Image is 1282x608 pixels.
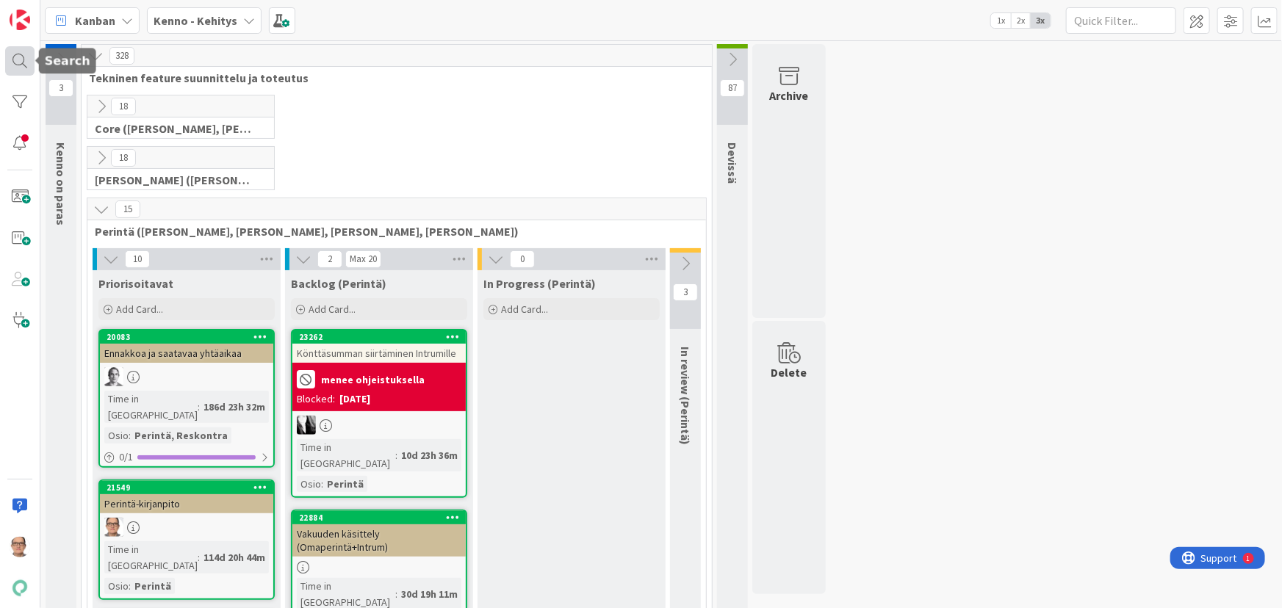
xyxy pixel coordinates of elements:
[45,54,90,68] h5: Search
[98,329,275,468] a: 20083Ennakkoa ja saatavaa yhtäaikaaPHTime in [GEOGRAPHIC_DATA]:186d 23h 32mOsio:Perintä, Reskontr...
[98,479,275,600] a: 21549Perintä-kirjanpitoPKTime in [GEOGRAPHIC_DATA]:114d 20h 44mOsio:Perintä
[350,256,377,263] div: Max 20
[991,13,1011,28] span: 1x
[100,330,273,344] div: 20083
[725,142,740,184] span: Devissä
[297,416,316,435] img: KV
[483,276,596,291] span: In Progress (Perintä)
[317,250,342,268] span: 2
[292,330,466,363] div: 23262Könttäsumman siirtäminen Intrumille
[107,482,273,493] div: 21549
[395,447,397,463] span: :
[104,367,123,386] img: PH
[1031,13,1051,28] span: 3x
[125,250,150,268] span: 10
[100,330,273,363] div: 20083Ennakkoa ja saatavaa yhtäaikaa
[339,391,370,407] div: [DATE]
[129,578,131,594] span: :
[104,427,129,444] div: Osio
[1011,13,1031,28] span: 2x
[397,447,461,463] div: 10d 23h 36m
[100,367,273,386] div: PH
[75,12,115,29] span: Kanban
[100,481,273,513] div: 21549Perintä-kirjanpito
[95,121,256,136] span: Core (Pasi, Jussi, JaakkoHä, Jyri, Leo, MikkoK, Väinö, MattiH)
[297,476,321,492] div: Osio
[100,518,273,537] div: PK
[299,332,466,342] div: 23262
[292,344,466,363] div: Könttäsumman siirtäminen Intrumille
[119,449,133,465] span: 0 / 1
[501,303,548,316] span: Add Card...
[291,276,386,291] span: Backlog (Perintä)
[10,537,30,557] img: PK
[76,6,80,18] div: 1
[397,586,461,602] div: 30d 19h 11m
[510,250,535,268] span: 0
[10,10,30,30] img: Visit kanbanzone.com
[104,518,123,537] img: PK
[297,439,395,471] div: Time in [GEOGRAPHIC_DATA]
[89,70,694,85] span: Tekninen feature suunnittelu ja toteutus
[154,13,237,28] b: Kenno - Kehitys
[100,494,273,513] div: Perintä-kirjanpito
[98,276,173,291] span: Priorisoitavat
[31,2,67,20] span: Support
[54,142,68,225] span: Kenno on paras
[720,79,745,97] span: 87
[299,513,466,523] div: 22884
[104,578,129,594] div: Osio
[297,391,335,407] div: Blocked:
[200,549,269,565] div: 114d 20h 44m
[129,427,131,444] span: :
[395,586,397,602] span: :
[10,578,30,598] img: avatar
[292,511,466,557] div: 22884Vakuuden käsittely (Omaperintä+Intrum)
[292,511,466,524] div: 22884
[291,329,467,498] a: 23262Könttäsumman siirtäminen Intrumillemenee ohjeistuksellaBlocked:[DATE]KVTime in [GEOGRAPHIC_D...
[111,98,136,115] span: 18
[131,427,231,444] div: Perintä, Reskontra
[100,344,273,363] div: Ennakkoa ja saatavaa yhtäaikaa
[116,303,163,316] span: Add Card...
[1066,7,1176,34] input: Quick Filter...
[200,399,269,415] div: 186d 23h 32m
[678,347,693,445] span: In review (Perintä)
[321,476,323,492] span: :
[104,391,198,423] div: Time in [GEOGRAPHIC_DATA]
[309,303,356,316] span: Add Card...
[107,332,273,342] div: 20083
[321,374,425,385] b: menee ohjeistuksella
[109,47,134,65] span: 328
[104,541,198,573] div: Time in [GEOGRAPHIC_DATA]
[115,200,140,218] span: 15
[198,549,200,565] span: :
[771,363,807,381] div: Delete
[95,224,688,239] span: Perintä (Jaakko, PetriH, MikkoV, Pasi)
[323,476,367,492] div: Perintä
[673,283,698,301] span: 3
[100,481,273,494] div: 21549
[770,87,809,104] div: Archive
[198,399,200,415] span: :
[95,173,256,187] span: Halti (Sebastian, VilleH, Riikka, Antti, MikkoV, PetriH, PetriM)
[131,578,175,594] div: Perintä
[292,416,466,435] div: KV
[48,79,73,97] span: 3
[292,524,466,557] div: Vakuuden käsittely (Omaperintä+Intrum)
[100,448,273,466] div: 0/1
[111,149,136,167] span: 18
[292,330,466,344] div: 23262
